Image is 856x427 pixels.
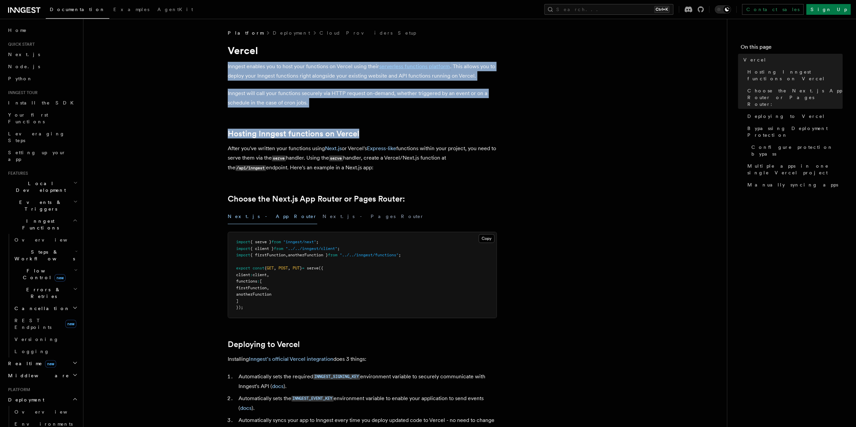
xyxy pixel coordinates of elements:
a: Vercel [741,54,843,66]
span: Events & Triggers [5,199,73,212]
span: Vercel [743,56,767,63]
a: Multiple apps in one single Vercel project [745,160,843,179]
a: Hosting Inngest functions on Vercel [228,129,359,138]
span: Platform [228,30,263,36]
button: Steps & Workflows [12,246,79,265]
span: ; [399,253,401,257]
span: { [264,266,267,270]
span: Flow Control [12,267,74,281]
a: Manually syncing apps [745,179,843,191]
span: Deploying to Vercel [747,113,825,120]
p: Inngest will call your functions securely via HTTP request on-demand, whether triggered by an eve... [228,89,497,108]
a: Setting up your app [5,146,79,165]
span: Your first Functions [8,112,48,124]
span: export [236,266,250,270]
a: Deployment [273,30,310,36]
span: Deployment [5,396,44,403]
h1: Vercel [228,44,497,56]
span: client [253,272,267,277]
span: : [257,279,260,284]
button: Copy [479,234,494,243]
p: After you've written your functions using or Vercel's functions within your project, you need to ... [228,144,497,173]
span: from [328,253,337,257]
code: serve [272,156,286,161]
span: Middleware [5,372,69,379]
a: Versioning [12,333,79,345]
span: Documentation [50,7,105,12]
span: , [288,266,290,270]
span: Hosting Inngest functions on Vercel [747,69,843,82]
a: Examples [109,2,153,18]
span: import [236,253,250,257]
h4: On this page [741,43,843,54]
span: Inngest Functions [5,218,73,231]
span: Examples [113,7,149,12]
span: Overview [14,409,84,415]
span: Manually syncing apps [747,181,838,188]
span: GET [267,266,274,270]
span: ; [316,240,319,244]
span: Features [5,171,28,176]
a: INNGEST_SIGNING_KEY [313,373,360,380]
span: : [250,272,253,277]
a: docs [240,405,252,411]
span: { firstFunction [250,253,286,257]
a: Overview [12,234,79,246]
span: Cancellation [12,305,70,312]
span: anotherFunction [236,292,271,297]
a: Express-like [367,145,396,152]
span: Inngest tour [5,90,38,95]
code: serve [329,156,343,161]
a: Choose the Next.js App Router or Pages Router: [745,85,843,110]
span: Multiple apps in one single Vercel project [747,163,843,176]
a: Documentation [46,2,109,19]
span: Local Development [5,180,73,194]
span: POST [278,266,288,270]
span: } [300,266,302,270]
a: INNGEST_EVENT_KEY [291,395,334,401]
span: { client } [250,246,274,251]
a: Deploying to Vercel [745,110,843,122]
kbd: Ctrl+K [654,6,669,13]
a: Your first Functions [5,109,79,128]
span: anotherFunction } [288,253,328,257]
a: Install the SDK [5,97,79,109]
span: ; [337,246,340,251]
span: AgentKit [157,7,193,12]
span: ] [236,299,238,303]
span: Errors & Retries [12,286,73,300]
span: from [271,240,281,244]
button: Flow Controlnew [12,265,79,284]
span: Home [8,27,27,34]
span: , [267,272,269,277]
code: INNGEST_SIGNING_KEY [313,374,360,380]
span: Logging [14,349,49,354]
span: Steps & Workflows [12,249,75,262]
a: Logging [12,345,79,357]
span: new [65,320,76,328]
a: Contact sales [742,4,804,15]
span: Python [8,76,33,81]
span: Overview [14,237,84,243]
span: }); [236,305,243,310]
button: Next.js - Pages Router [323,209,424,224]
button: Inngest Functions [5,215,79,234]
span: "../../inngest/client" [286,246,337,251]
p: Installing does 3 things: [228,354,497,364]
li: Automatically sets the environment variable to enable your application to send events ( ). [236,394,497,413]
a: Deploying to Vercel [228,340,300,349]
a: Python [5,73,79,85]
span: Platform [5,387,30,392]
a: Home [5,24,79,36]
a: Hosting Inngest functions on Vercel [745,66,843,85]
button: Middleware [5,370,79,382]
span: = [302,266,304,270]
button: Toggle dark mode [715,5,731,13]
span: import [236,246,250,251]
a: Choose the Next.js App Router or Pages Router: [228,194,405,204]
span: serve [307,266,319,270]
a: Node.js [5,60,79,73]
span: new [54,274,66,282]
span: [ [260,279,262,284]
span: REST Endpoints [14,318,51,330]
